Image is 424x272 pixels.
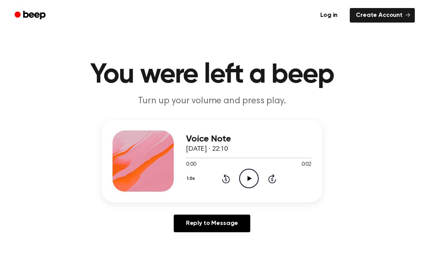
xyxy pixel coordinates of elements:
a: Beep [9,8,52,23]
span: 0:00 [186,161,196,169]
h1: You were left a beep [16,61,408,89]
h3: Voice Note [186,134,311,144]
button: 1.0x [186,172,197,185]
a: Reply to Message [174,215,250,232]
span: [DATE] · 22:10 [186,146,228,153]
a: Log in [313,7,345,24]
p: Turn up your volume and press play. [65,95,359,107]
a: Create Account [350,8,415,23]
span: 0:02 [302,161,311,169]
